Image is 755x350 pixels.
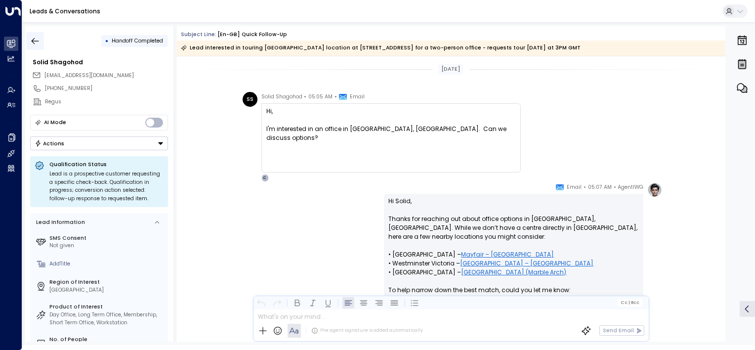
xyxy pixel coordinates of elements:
span: Solid Shagohod [261,92,302,102]
div: Lead is a prospective customer requesting a specific check-back. Qualification in progress; conve... [49,170,164,203]
div: C [261,174,269,182]
span: 05:07 AM [588,182,612,192]
label: Region of Interest [49,278,165,286]
div: [PHONE_NUMBER] [45,85,168,92]
span: • [614,182,616,192]
a: Leads & Conversations [30,7,100,15]
span: AgentIWG [618,182,643,192]
div: SS [243,92,257,107]
label: No. of People [49,336,165,344]
button: Undo [255,297,267,308]
a: [GEOGRAPHIC_DATA] – [GEOGRAPHIC_DATA] [460,259,593,268]
img: profile-logo.png [647,182,662,197]
div: Hi, [266,107,516,160]
span: • [335,92,337,102]
button: Redo [271,297,283,308]
div: [GEOGRAPHIC_DATA] [49,286,165,294]
div: I'm interested in an office in [GEOGRAPHIC_DATA], [GEOGRAPHIC_DATA]. Can we discuss options? [266,125,516,142]
a: Mayfair – [GEOGRAPHIC_DATA] [461,250,554,259]
div: Solid Shagohod [33,58,168,67]
div: • [105,34,109,47]
span: Email [350,92,365,102]
span: Email [567,182,582,192]
div: Button group with a nested menu [30,136,168,150]
div: Not given [49,242,165,250]
span: solidshagohod@gmail.com [44,72,134,80]
span: • [584,182,586,192]
div: [DATE] [438,64,463,75]
div: The agent signature is added automatically [311,327,423,334]
div: Lead Information [34,219,85,226]
span: Cc Bcc [621,300,639,305]
a: [GEOGRAPHIC_DATA] (Marble Arch) [461,268,566,277]
span: Subject Line: [181,31,216,38]
span: 05:05 AM [308,92,333,102]
button: Actions [30,136,168,150]
p: Qualification Status [49,161,164,168]
div: Day Office, Long Term Office, Membership, Short Term Office, Workstation [49,311,165,327]
div: Regus [45,98,168,106]
div: [en-GB] Quick follow-up [217,31,287,39]
label: Product of Interest [49,303,165,311]
button: Cc|Bcc [618,299,642,306]
div: Actions [35,140,65,147]
span: | [628,300,629,305]
span: • [304,92,306,102]
div: AI Mode [44,118,66,128]
div: Lead interested in touring [GEOGRAPHIC_DATA] location at [STREET_ADDRESS] for a two-person office... [181,43,581,53]
div: AddTitle [49,260,165,268]
span: Handoff Completed [112,37,163,44]
label: SMS Consent [49,234,165,242]
span: [EMAIL_ADDRESS][DOMAIN_NAME] [44,72,134,79]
